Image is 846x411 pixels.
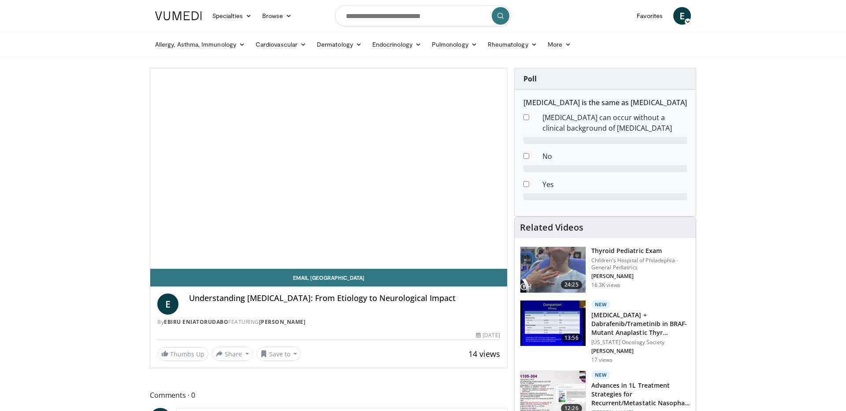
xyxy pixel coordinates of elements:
[561,334,582,342] span: 13:56
[536,112,694,133] dd: [MEDICAL_DATA] can occur without a clinical background of [MEDICAL_DATA]
[591,246,690,255] h3: Thyroid Pediatric Exam
[591,381,690,407] h3: Advances in 1L Treatment Strategies for Recurrent/Metastatic Nasopha…
[476,331,500,339] div: [DATE]
[591,311,690,337] h3: [MEDICAL_DATA] + Dabrafenib/Trametinib in BRAF-Mutant Anaplastic Thyr…
[591,273,690,280] p: [PERSON_NAME]
[157,318,500,326] div: By FEATURING
[212,347,253,361] button: Share
[631,7,668,25] a: Favorites
[257,7,297,25] a: Browse
[520,301,586,346] img: ac96c57d-e06d-4717-9298-f980d02d5bc0.150x105_q85_crop-smart_upscale.jpg
[520,246,690,293] a: 24:25 Thyroid Pediatric Exam Children’s Hospital of Philadephia - General Pediatrics [PERSON_NAME...
[207,7,257,25] a: Specialties
[561,280,582,289] span: 24:25
[468,349,500,359] span: 14 views
[150,68,507,269] video-js: Video Player
[591,356,613,363] p: 17 views
[155,11,202,20] img: VuMedi Logo
[591,339,690,346] p: [US_STATE] Oncology Society
[536,151,694,161] dd: No
[335,5,511,26] input: Search topics, interventions
[482,36,542,53] a: Rheumatology
[591,348,690,355] p: [PERSON_NAME]
[427,36,482,53] a: Pulmonology
[591,257,690,271] p: Children’s Hospital of Philadephia - General Pediatrics
[150,269,507,286] a: Email [GEOGRAPHIC_DATA]
[367,36,427,53] a: Endocrinology
[250,36,312,53] a: Cardiovascular
[523,99,687,107] h6: [MEDICAL_DATA] is the same as [MEDICAL_DATA]
[673,7,691,25] a: E
[520,247,586,293] img: 576742cb-950f-47b1-b49b-8023242b3cfa.150x105_q85_crop-smart_upscale.jpg
[591,300,611,309] p: New
[164,318,228,326] a: Ebiru Eniatorudabo
[520,222,583,233] h4: Related Videos
[150,389,508,401] span: Comments 0
[591,371,611,379] p: New
[312,36,367,53] a: Dermatology
[259,318,306,326] a: [PERSON_NAME]
[189,294,500,303] h4: Understanding [MEDICAL_DATA]: From Etiology to Neurological Impact
[520,300,690,363] a: 13:56 New [MEDICAL_DATA] + Dabrafenib/Trametinib in BRAF-Mutant Anaplastic Thyr… [US_STATE] Oncol...
[542,36,576,53] a: More
[150,36,250,53] a: Allergy, Asthma, Immunology
[536,179,694,190] dd: Yes
[157,347,208,361] a: Thumbs Up
[256,347,301,361] button: Save to
[157,294,178,315] a: E
[591,282,620,289] p: 16.3K views
[523,74,537,84] strong: Poll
